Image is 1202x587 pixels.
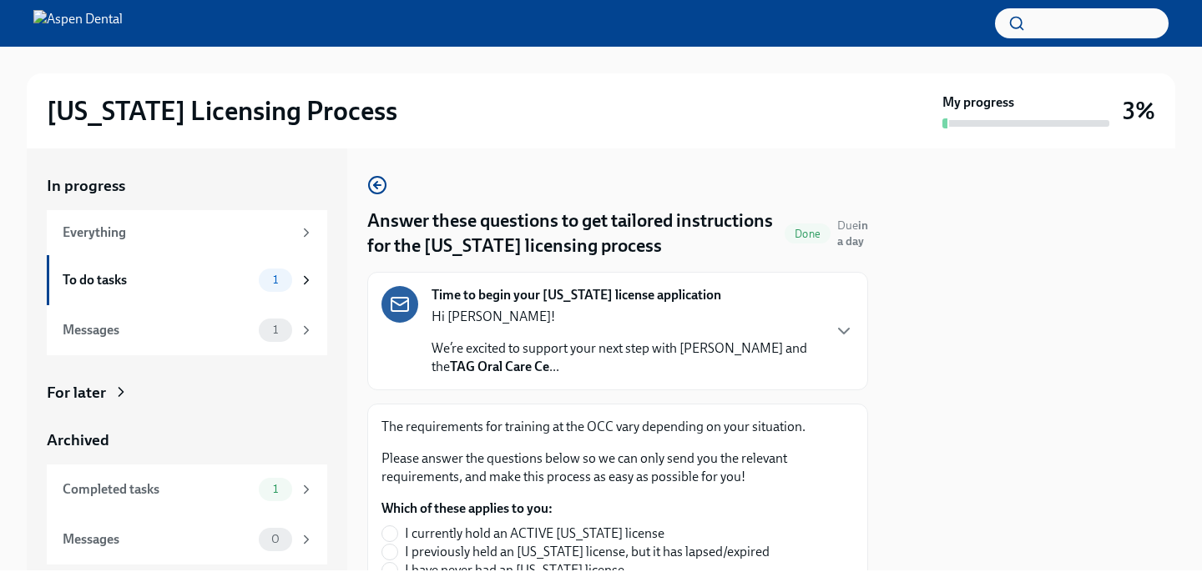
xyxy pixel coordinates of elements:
span: 1 [263,483,288,495]
img: Aspen Dental [33,10,123,37]
span: September 20th, 2025 13:00 [837,218,868,249]
strong: Time to begin your [US_STATE] license application [432,286,721,304]
a: Archived [47,429,327,451]
h4: Answer these questions to get tailored instructions for the [US_STATE] licensing process [367,208,778,258]
div: Messages [63,321,252,339]
span: I have never had an [US_STATE] license [405,561,624,579]
span: 0 [261,533,290,545]
a: For later [47,382,327,404]
strong: My progress [942,93,1014,112]
h3: 3% [1123,96,1155,126]
div: For later [47,382,106,404]
p: The requirements for training at the OCC vary depending on your situation. [381,418,854,436]
span: 1 [263,324,288,336]
label: Which of these applies to you: [381,499,783,518]
h2: [US_STATE] Licensing Process [47,94,397,128]
span: Done [785,228,831,240]
strong: in a day [837,218,868,248]
span: I currently hold an ACTIVE [US_STATE] license [405,524,664,543]
strong: TAG Oral Care Ce [450,359,549,374]
p: Please answer the questions below so we can only send you the relevant requirements, and make thi... [381,449,854,486]
div: To do tasks [63,271,252,289]
span: Due [837,218,868,248]
a: To do tasks1 [47,255,327,305]
a: Everything [47,210,327,255]
div: Completed tasks [63,480,252,499]
div: Messages [63,530,252,549]
span: 1 [263,273,288,286]
a: Completed tasks1 [47,464,327,514]
p: Hi [PERSON_NAME]! [432,308,821,326]
a: Messages0 [47,514,327,564]
p: We’re excited to support your next step with [PERSON_NAME] and the ... [432,339,821,376]
a: Messages1 [47,305,327,355]
span: I previously held an [US_STATE] license, but it has lapsed/expired [405,543,770,561]
div: Everything [63,223,292,242]
a: In progress [47,175,327,197]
